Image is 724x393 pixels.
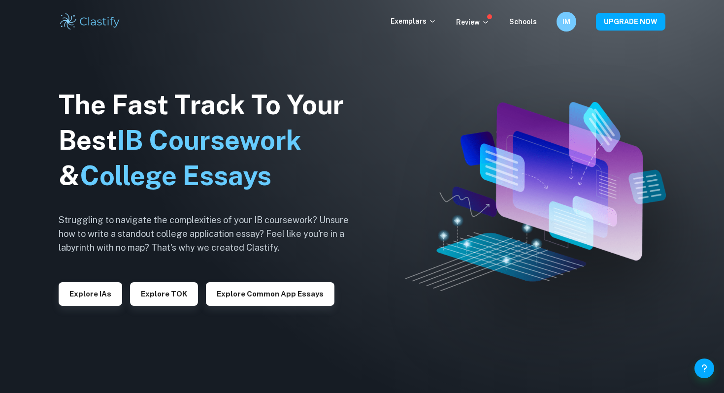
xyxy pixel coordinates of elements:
p: Exemplars [391,16,436,27]
span: College Essays [80,160,271,191]
button: Explore IAs [59,282,122,306]
p: Review [456,17,490,28]
img: Clastify logo [59,12,121,32]
button: Explore TOK [130,282,198,306]
a: Schools [509,18,537,26]
button: Explore Common App essays [206,282,334,306]
h6: Struggling to navigate the complexities of your IB coursework? Unsure how to write a standout col... [59,213,364,255]
h6: IM [561,16,572,27]
a: Explore TOK [130,289,198,298]
button: IM [557,12,576,32]
span: IB Coursework [117,125,301,156]
h1: The Fast Track To Your Best & [59,87,364,194]
button: Help and Feedback [694,359,714,378]
a: Explore Common App essays [206,289,334,298]
a: Explore IAs [59,289,122,298]
button: UPGRADE NOW [596,13,665,31]
img: Clastify hero [405,102,666,291]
